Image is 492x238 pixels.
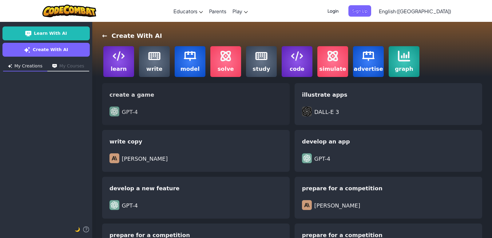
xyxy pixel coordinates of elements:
button: My Creations [3,62,47,71]
a: Play [229,3,251,19]
div: write copy [109,137,282,146]
img: Icon [52,64,57,68]
img: write [148,50,161,62]
span: GPT-4 [122,108,138,116]
span: Learn With AI [34,30,67,37]
div: develop a new feature [109,184,282,193]
a: Create With AI [2,43,90,57]
a: ← [102,32,107,39]
span: [PERSON_NAME] [314,201,360,210]
img: CodeCombat logo [42,5,96,17]
span: advertise [354,65,383,73]
span: GPT-4 [122,201,138,210]
img: study [255,50,268,62]
img: Icon [8,64,12,68]
span: Educators [173,8,197,14]
button: My Courses [47,62,89,71]
span: Create With AI [33,46,68,53]
span: graph [395,65,413,73]
img: solve [220,50,232,62]
span: DALL-E 3 [314,108,339,116]
div: illustrate apps [302,91,475,99]
h3: Create With AI [102,31,162,40]
img: Icon [24,47,30,53]
span: simulate [319,65,346,73]
span: Play [232,8,242,14]
span: learn [111,65,127,73]
span: English ([GEOGRAPHIC_DATA]) [379,8,451,14]
div: prepare for a competition [302,184,475,193]
span: 🌙 [75,227,80,232]
img: Claude [302,200,312,210]
button: 🌙 [75,226,80,233]
img: simulate [327,50,339,62]
img: GPT-4 [109,200,119,210]
span: model [181,65,200,73]
span: study [253,65,270,73]
a: Learn With AI [2,26,90,40]
img: GPT-4 [109,107,119,116]
div: develop an app [302,137,475,146]
img: model [184,50,196,62]
a: English ([GEOGRAPHIC_DATA]) [376,3,454,19]
span: GPT-4 [314,155,330,163]
a: Parents [206,3,229,19]
span: [PERSON_NAME] [122,155,168,163]
img: code [291,50,303,62]
a: Educators [170,3,206,19]
img: advertise [362,50,375,62]
button: Login [324,5,342,17]
img: graph [398,50,410,62]
div: create a game [109,91,282,99]
span: solve [217,65,234,73]
img: DALL-E 3 [302,107,312,116]
span: code [290,65,304,73]
img: learn [113,50,125,62]
img: Icon [25,30,31,37]
button: Sign Up [348,5,371,17]
img: GPT-4 [302,153,312,163]
span: write [146,65,163,73]
img: Claude [109,153,119,163]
